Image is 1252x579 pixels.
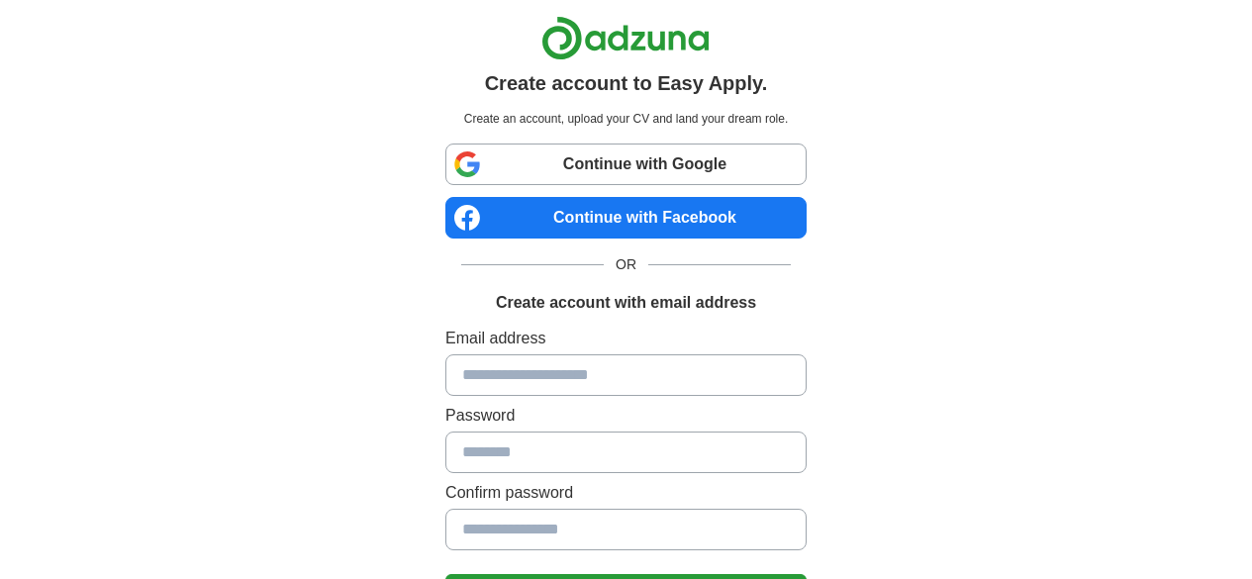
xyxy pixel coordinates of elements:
[445,197,807,239] a: Continue with Facebook
[449,110,803,128] p: Create an account, upload your CV and land your dream role.
[604,254,648,275] span: OR
[541,16,710,60] img: Adzuna logo
[445,144,807,185] a: Continue with Google
[485,68,768,98] h1: Create account to Easy Apply.
[496,291,756,315] h1: Create account with email address
[445,404,807,428] label: Password
[445,327,807,350] label: Email address
[445,481,807,505] label: Confirm password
